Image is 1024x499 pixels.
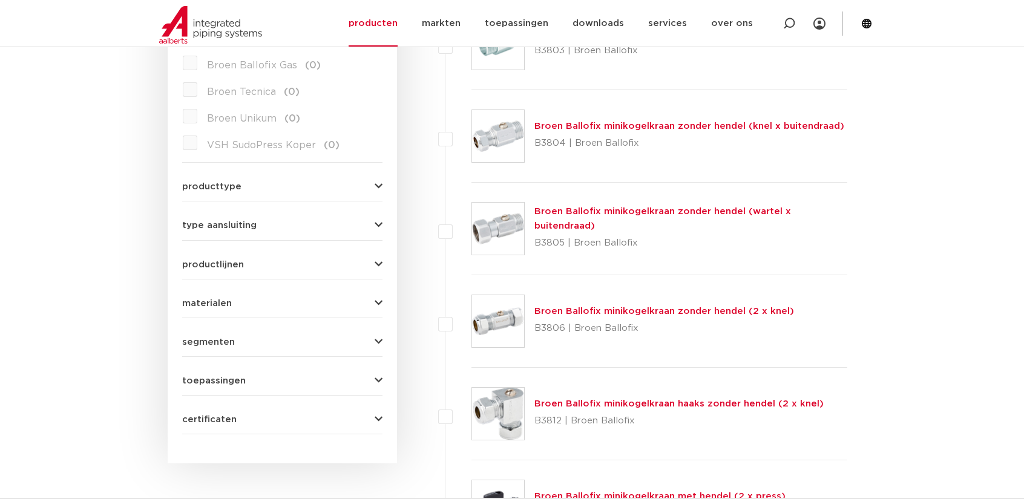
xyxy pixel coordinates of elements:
[207,60,297,70] span: Broen Ballofix Gas
[182,260,244,269] span: productlijnen
[207,114,277,123] span: Broen Unikum
[534,41,831,60] p: B3803 | Broen Ballofix
[182,376,382,385] button: toepassingen
[534,122,844,131] a: Broen Ballofix minikogelkraan zonder hendel (knel x buitendraad)
[472,110,524,162] img: Thumbnail for Broen Ballofix minikogelkraan zonder hendel (knel x buitendraad)
[182,182,241,191] span: producttype
[182,415,382,424] button: certificaten
[534,411,824,431] p: B3812 | Broen Ballofix
[534,134,844,153] p: B3804 | Broen Ballofix
[182,338,235,347] span: segmenten
[472,388,524,440] img: Thumbnail for Broen Ballofix minikogelkraan haaks zonder hendel (2 x knel)
[182,221,257,230] span: type aansluiting
[182,376,246,385] span: toepassingen
[472,203,524,255] img: Thumbnail for Broen Ballofix minikogelkraan zonder hendel (wartel x buitendraad)
[182,221,382,230] button: type aansluiting
[472,295,524,347] img: Thumbnail for Broen Ballofix minikogelkraan zonder hendel (2 x knel)
[182,338,382,347] button: segmenten
[207,140,316,150] span: VSH SudoPress Koper
[305,60,321,70] span: (0)
[324,140,340,150] span: (0)
[182,260,382,269] button: productlijnen
[284,114,300,123] span: (0)
[534,307,794,316] a: Broen Ballofix minikogelkraan zonder hendel (2 x knel)
[534,399,824,408] a: Broen Ballofix minikogelkraan haaks zonder hendel (2 x knel)
[182,299,382,308] button: materialen
[284,87,300,97] span: (0)
[534,233,847,253] p: B3805 | Broen Ballofix
[534,207,791,230] a: Broen Ballofix minikogelkraan zonder hendel (wartel x buitendraad)
[534,319,794,338] p: B3806 | Broen Ballofix
[182,182,382,191] button: producttype
[207,87,276,97] span: Broen Tecnica
[182,299,232,308] span: materialen
[182,415,237,424] span: certificaten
